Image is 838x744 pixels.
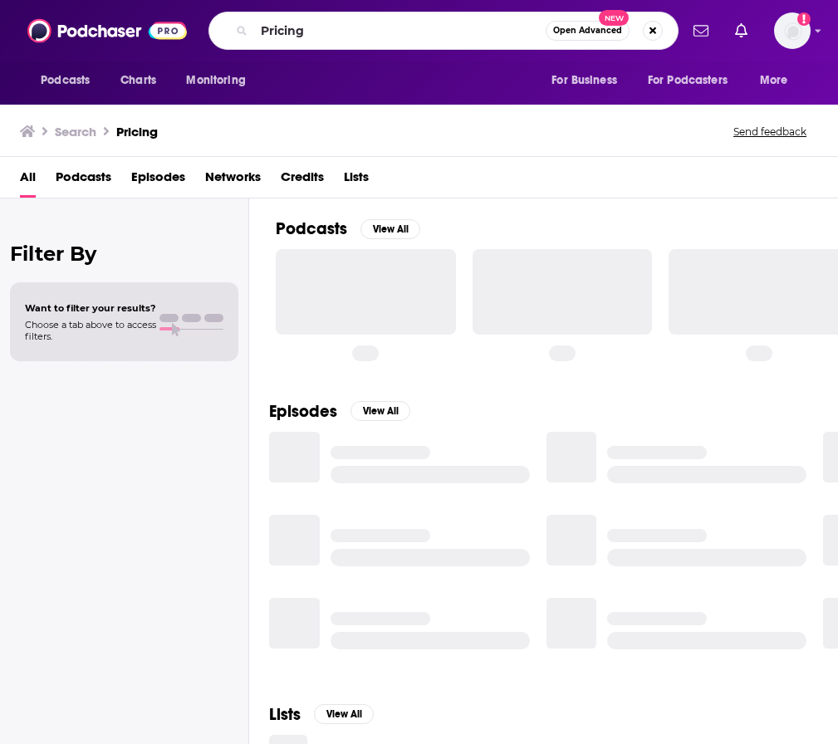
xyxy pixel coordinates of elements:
[774,12,811,49] span: Logged in as ABolliger
[25,319,156,342] span: Choose a tab above to access filters.
[687,17,715,45] a: Show notifications dropdown
[760,69,788,92] span: More
[269,704,374,725] a: ListsView All
[728,125,811,139] button: Send feedback
[774,12,811,49] img: User Profile
[186,69,245,92] span: Monitoring
[131,164,185,198] a: Episodes
[20,164,36,198] a: All
[797,12,811,26] svg: Add a profile image
[551,69,617,92] span: For Business
[728,17,754,45] a: Show notifications dropdown
[116,124,158,139] h3: Pricing
[281,164,324,198] a: Credits
[344,164,369,198] a: Lists
[25,302,156,314] span: Want to filter your results?
[269,401,337,422] h2: Episodes
[648,69,728,92] span: For Podcasters
[314,704,374,724] button: View All
[205,164,261,198] a: Networks
[41,69,90,92] span: Podcasts
[350,401,410,421] button: View All
[540,65,638,96] button: open menu
[110,65,166,96] a: Charts
[120,69,156,92] span: Charts
[774,12,811,49] button: Show profile menu
[174,65,267,96] button: open menu
[269,401,410,422] a: EpisodesView All
[276,218,420,239] a: PodcastsView All
[276,218,347,239] h2: Podcasts
[208,12,679,50] div: Search podcasts, credits, & more...
[29,65,111,96] button: open menu
[254,17,546,44] input: Search podcasts, credits, & more...
[56,164,111,198] a: Podcasts
[360,219,420,239] button: View All
[55,124,96,139] h3: Search
[269,704,301,725] h2: Lists
[599,10,629,26] span: New
[546,21,630,41] button: Open AdvancedNew
[10,242,238,266] h2: Filter By
[637,65,752,96] button: open menu
[748,65,809,96] button: open menu
[27,15,187,46] img: Podchaser - Follow, Share and Rate Podcasts
[553,27,622,35] span: Open Advanced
